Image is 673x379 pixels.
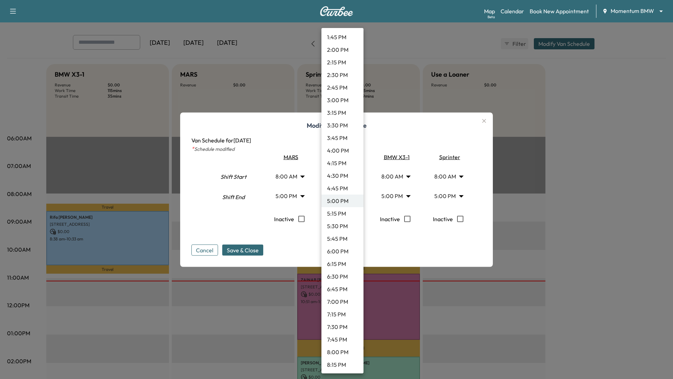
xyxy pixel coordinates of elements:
li: 5:00 PM [321,195,363,207]
li: 2:30 PM [321,69,363,81]
li: 3:15 PM [321,106,363,119]
li: 6:00 PM [321,245,363,258]
li: 4:15 PM [321,157,363,169]
li: 2:00 PM [321,43,363,56]
li: 5:15 PM [321,207,363,220]
li: 4:30 PM [321,169,363,182]
li: 6:30 PM [321,270,363,283]
li: 8:00 PM [321,346,363,358]
li: 5:45 PM [321,232,363,245]
li: 8:15 PM [321,358,363,371]
li: 3:00 PM [321,94,363,106]
li: 4:45 PM [321,182,363,195]
li: 6:15 PM [321,258,363,270]
li: 7:15 PM [321,308,363,321]
li: 7:45 PM [321,333,363,346]
li: 4:00 PM [321,144,363,157]
li: 6:45 PM [321,283,363,295]
li: 1:45 PM [321,31,363,43]
li: 2:15 PM [321,56,363,69]
li: 5:30 PM [321,220,363,232]
li: 7:00 PM [321,295,363,308]
li: 2:45 PM [321,81,363,94]
li: 3:45 PM [321,132,363,144]
li: 3:30 PM [321,119,363,132]
li: 7:30 PM [321,321,363,333]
